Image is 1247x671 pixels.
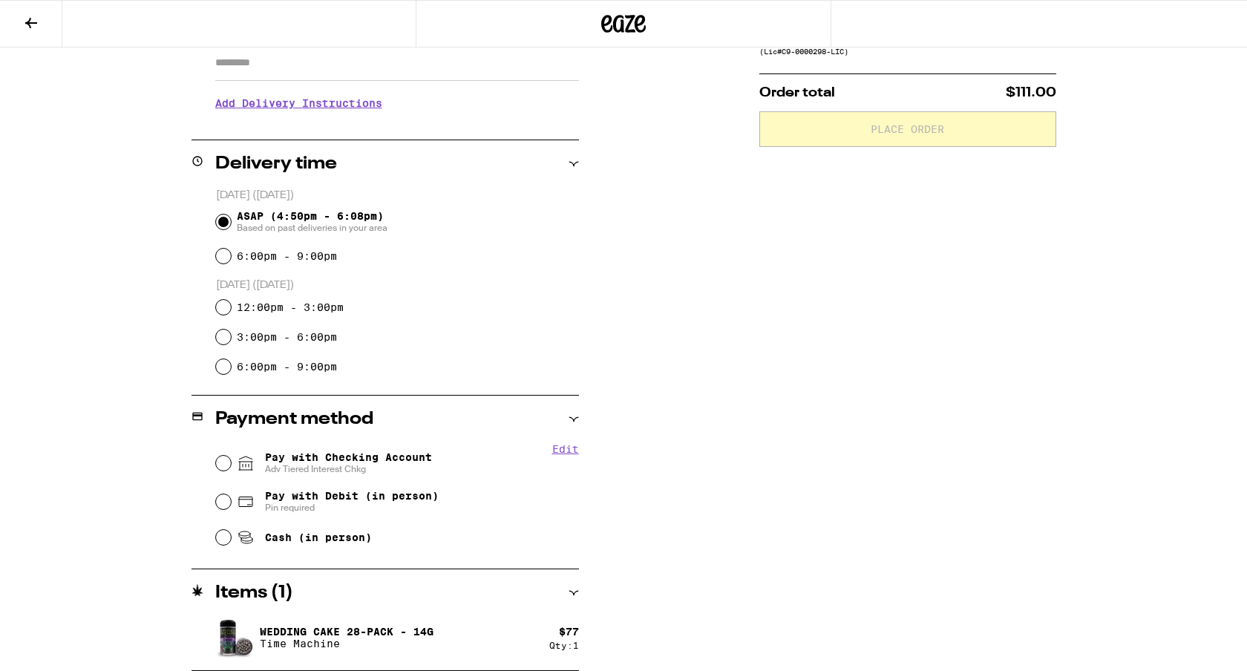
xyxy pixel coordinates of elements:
[9,10,107,22] span: Hi. Need any help?
[215,86,579,120] h3: Add Delivery Instructions
[237,210,387,234] span: ASAP (4:50pm - 6:08pm)
[265,502,439,514] span: Pin required
[559,626,579,638] div: $ 77
[237,301,344,313] label: 12:00pm - 3:00pm
[237,222,387,234] span: Based on past deliveries in your area
[759,86,835,99] span: Order total
[260,626,433,638] p: Wedding Cake 28-Pack - 14g
[759,111,1056,147] button: Place Order
[260,638,433,649] p: Time Machine
[1006,86,1056,99] span: $111.00
[215,155,337,173] h2: Delivery time
[215,410,373,428] h2: Payment method
[216,278,579,292] p: [DATE] ([DATE])
[237,361,337,373] label: 6:00pm - 9:00pm
[215,584,293,602] h2: Items ( 1 )
[237,331,337,343] label: 3:00pm - 6:00pm
[216,189,579,203] p: [DATE] ([DATE])
[871,124,944,134] span: Place Order
[265,463,432,475] span: Adv Tiered Interest Chkg
[265,531,372,543] span: Cash (in person)
[237,250,337,262] label: 6:00pm - 9:00pm
[552,443,579,455] button: Edit
[215,617,257,658] img: Wedding Cake 28-Pack - 14g
[265,490,439,502] span: Pay with Debit (in person)
[549,641,579,650] div: Qty: 1
[265,451,432,475] span: Pay with Checking Account
[215,120,579,132] p: We'll contact you at [PHONE_NUMBER] when we arrive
